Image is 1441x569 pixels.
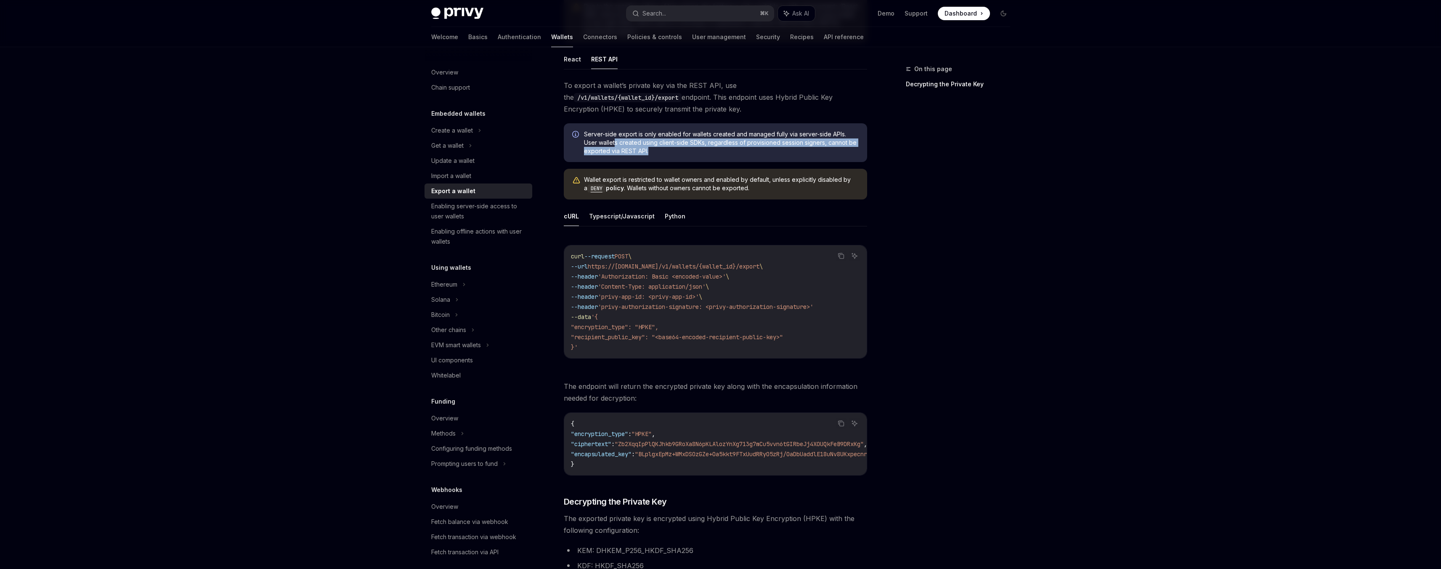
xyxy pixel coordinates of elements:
[431,370,461,380] div: Whitelabel
[431,201,527,221] div: Enabling server-side access to user wallets
[572,131,581,139] svg: Info
[824,27,864,47] a: API reference
[706,283,709,290] span: \
[906,77,1017,91] a: Decrypting the Private Key
[571,333,783,341] span: "recipient_public_key": "<base64-encoded-recipient-public-key>"
[571,313,591,321] span: --data
[425,224,532,249] a: Enabling offline actions with user wallets
[756,27,780,47] a: Security
[425,368,532,383] a: Whitelabel
[598,273,726,280] span: 'Authorization: Basic <encoded-value>'
[431,340,481,350] div: EVM smart wallets
[591,313,598,321] span: '{
[572,176,581,185] svg: Warning
[564,206,579,226] button: cURL
[790,27,814,47] a: Recipes
[591,49,618,69] button: REST API
[571,293,598,300] span: --header
[431,547,499,557] div: Fetch transaction via API
[574,93,682,102] code: /v1/wallets/{wallet_id}/export
[692,27,746,47] a: User management
[571,460,574,468] span: }
[425,441,532,456] a: Configuring funding methods
[431,295,450,305] div: Solana
[431,226,527,247] div: Enabling offline actions with user wallets
[997,7,1010,20] button: Toggle dark mode
[431,279,457,290] div: Ethereum
[635,450,938,458] span: "BLplgxEpMz+WMxDSOzGZe+Oa5kkt9FTxUudRRyO5zRj/OaDbUaddlE18uNv8UKxpecnrSy+UByG2C3oJTgTnGNk="
[431,532,516,542] div: Fetch transaction via webhook
[431,82,470,93] div: Chain support
[615,440,864,448] span: "Zb2XqqIpPlQKJhkb9GRoXa8N6pKLAlozYnXg713g7mCu5vvn6tGIRbeJj4XOUQkFeB9DRxKg"
[849,250,860,261] button: Ask AI
[425,183,532,199] a: Export a wallet
[864,440,867,448] span: ,
[425,199,532,224] a: Enabling server-side access to user wallets
[699,293,702,300] span: \
[431,171,471,181] div: Import a wallet
[571,283,598,290] span: --header
[945,9,977,18] span: Dashboard
[431,413,458,423] div: Overview
[564,80,867,115] span: To export a wallet’s private key via the REST API, use the endpoint. This endpoint uses Hybrid Pu...
[431,517,508,527] div: Fetch balance via webhook
[431,156,475,166] div: Update a wallet
[632,430,652,438] span: "HPKE"
[588,263,759,270] span: https://[DOMAIN_NAME]/v1/wallets/{wallet_id}/export
[431,310,450,320] div: Bitcoin
[431,355,473,365] div: UI components
[571,263,588,270] span: --url
[571,343,578,351] span: }'
[431,485,462,495] h5: Webhooks
[938,7,990,20] a: Dashboard
[627,27,682,47] a: Policies & controls
[425,411,532,426] a: Overview
[571,303,598,311] span: --header
[425,529,532,545] a: Fetch transaction via webhook
[498,27,541,47] a: Authentication
[778,6,815,21] button: Ask AI
[425,65,532,80] a: Overview
[571,430,628,438] span: "encryption_type"
[564,380,867,404] span: The endpoint will return the encrypted private key along with the encapsulation information neede...
[598,293,699,300] span: 'privy-app-id: <privy-app-id>'
[583,27,617,47] a: Connectors
[584,130,859,155] span: Server-side export is only enabled for wallets created and managed fully via server-side APIs. Us...
[628,430,632,438] span: :
[652,430,655,438] span: ,
[598,303,813,311] span: 'privy-authorization-signature: <privy-authorization-signature>'
[571,440,611,448] span: "ciphertext"
[425,80,532,95] a: Chain support
[551,27,573,47] a: Wallets
[849,418,860,429] button: Ask AI
[431,141,464,151] div: Get a wallet
[431,263,471,273] h5: Using wallets
[584,253,615,260] span: --request
[431,325,466,335] div: Other chains
[425,353,532,368] a: UI components
[836,250,847,261] button: Copy the contents from the code block
[425,545,532,560] a: Fetch transaction via API
[425,499,532,514] a: Overview
[564,496,667,508] span: Decrypting the Private Key
[425,168,532,183] a: Import a wallet
[571,253,584,260] span: curl
[431,428,456,439] div: Methods
[431,109,486,119] h5: Embedded wallets
[571,420,574,428] span: {
[760,10,769,17] span: ⌘ K
[626,6,774,21] button: Search...⌘K
[431,444,512,454] div: Configuring funding methods
[598,283,706,290] span: 'Content-Type: application/json'
[425,153,532,168] a: Update a wallet
[587,184,606,193] code: DENY
[564,545,867,556] li: KEM: DHKEM_P256_HKDF_SHA256
[628,253,632,260] span: \
[431,459,498,469] div: Prompting users to fund
[431,67,458,77] div: Overview
[564,49,581,69] button: React
[571,273,598,280] span: --header
[878,9,894,18] a: Demo
[589,206,655,226] button: Typescript/Javascript
[905,9,928,18] a: Support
